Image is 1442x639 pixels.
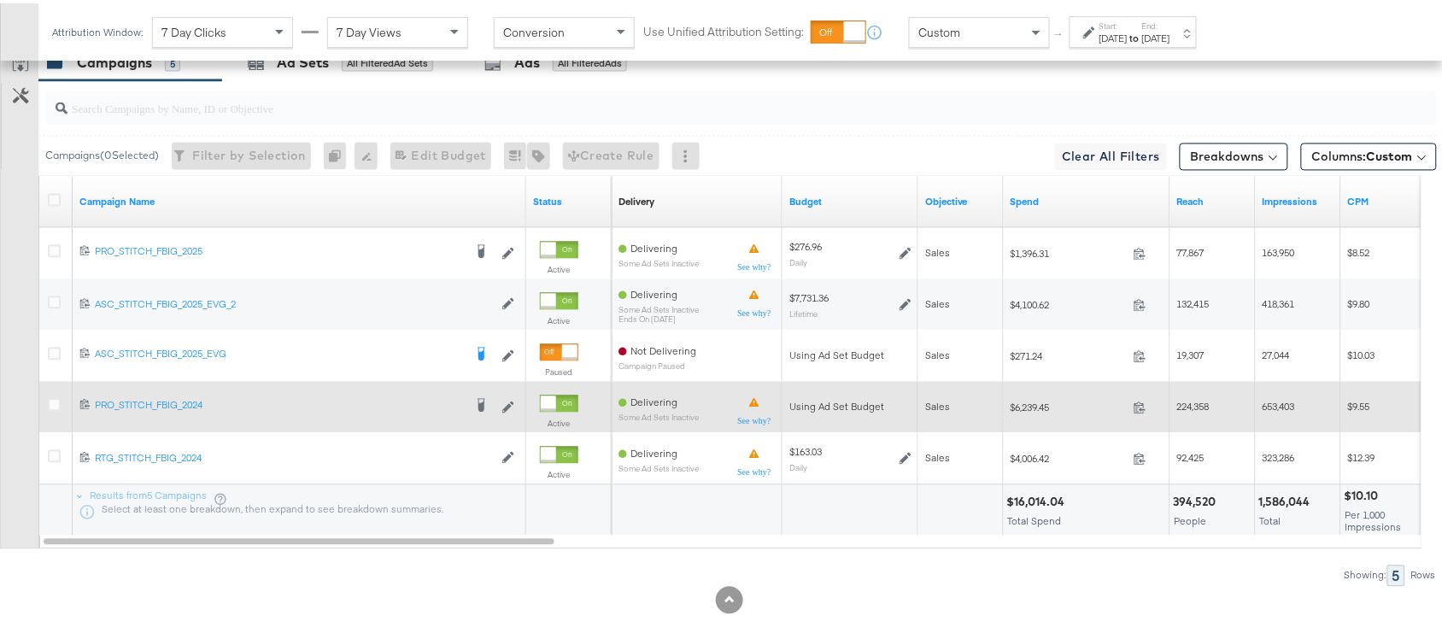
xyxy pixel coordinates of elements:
[540,466,578,477] label: Active
[643,21,804,37] label: Use Unified Attribution Setting:
[1177,294,1210,307] span: 132,415
[1055,139,1167,167] button: Clear All Filters
[95,241,463,255] div: PRO_STITCH_FBIG_2025
[1180,139,1288,167] button: Breakdowns
[95,395,463,408] div: PRO_STITCH_FBIG_2024
[1263,191,1334,205] a: The number of times your ad was served. On mobile apps an ad is counted as served the first time ...
[1260,511,1281,524] span: Total
[789,191,912,205] a: The maximum amount you're willing to spend on your ads, on average each day or over the lifetime ...
[789,305,818,315] sub: Lifetime
[553,52,627,67] div: All Filtered Ads
[1175,511,1207,524] span: People
[630,238,677,251] span: Delivering
[1011,346,1127,359] span: $271.24
[618,409,699,419] sub: Some Ad Sets Inactive
[618,191,654,205] div: Delivery
[1348,396,1370,409] span: $9.55
[1062,143,1160,164] span: Clear All Filters
[1099,17,1128,28] label: Start:
[1011,448,1127,461] span: $4,006.42
[1344,566,1387,577] div: Showing:
[503,21,565,37] span: Conversion
[618,191,654,205] a: Reflects the ability of your Ad Campaign to achieve delivery based on ad states, schedule and bud...
[789,254,807,264] sub: Daily
[1259,490,1316,507] div: 1,586,044
[337,21,402,37] span: 7 Day Views
[540,414,578,425] label: Active
[789,459,807,469] sub: Daily
[79,191,519,205] a: Your campaign name.
[1052,29,1068,35] span: ↑
[95,241,463,258] a: PRO_STITCH_FBIG_2025
[925,294,950,307] span: Sales
[277,50,329,69] div: Ad Sets
[1387,561,1405,583] div: 5
[925,243,950,255] span: Sales
[533,191,605,205] a: Shows the current state of your Ad Campaign.
[1011,397,1127,410] span: $6,239.45
[1301,139,1437,167] button: Columns:Custom
[1348,294,1370,307] span: $9.80
[165,53,180,68] div: 5
[1345,484,1384,501] div: $10.10
[1263,243,1295,255] span: 163,950
[1410,566,1437,577] div: Rows
[95,395,463,412] a: PRO_STITCH_FBIG_2024
[1177,345,1205,358] span: 19,307
[789,345,912,359] div: Using Ad Set Budget
[789,442,822,455] div: $163.03
[51,23,144,35] div: Attribution Window:
[1099,28,1128,42] div: [DATE]
[1345,505,1402,530] span: Per 1,000 Impressions
[618,460,699,470] sub: Some Ad Sets Inactive
[925,191,997,205] a: Your campaign's objective.
[789,237,822,250] div: $276.96
[918,21,960,37] span: Custom
[618,358,696,367] sub: Campaign Paused
[630,443,677,456] span: Delivering
[618,311,699,320] sub: ends on [DATE]
[630,341,696,354] span: Not Delivering
[324,138,355,166] div: 0
[925,448,950,460] span: Sales
[1011,295,1127,308] span: $4,100.62
[1263,448,1295,460] span: 323,286
[1008,511,1062,524] span: Total Spend
[1011,243,1127,256] span: $1,396.31
[925,345,950,358] span: Sales
[1263,396,1295,409] span: 653,403
[630,284,677,297] span: Delivering
[95,448,493,462] a: RTG_STITCH_FBIG_2024
[789,288,829,302] div: $7,731.36
[789,396,912,410] div: Using Ad Set Budget
[1348,191,1420,205] a: The average cost you've paid to have 1,000 impressions of your ad.
[1177,396,1210,409] span: 224,358
[67,81,1310,114] input: Search Campaigns by Name, ID or Objective
[95,343,463,357] div: ASC_STITCH_FBIG_2025_EVG
[1348,243,1370,255] span: $8.52
[618,255,699,265] sub: Some Ad Sets Inactive
[540,312,578,323] label: Active
[95,343,463,361] a: ASC_STITCH_FBIG_2025_EVG
[1177,448,1205,460] span: 92,425
[95,294,493,308] a: ASC_STITCH_FBIG_2025_EVG_2
[77,50,152,69] div: Campaigns
[1312,144,1413,161] span: Columns:
[1007,490,1070,507] div: $16,014.04
[540,261,578,272] label: Active
[95,448,493,461] div: RTG_STITCH_FBIG_2024
[1177,191,1249,205] a: The number of people your ad was served to.
[618,302,699,311] sub: Some Ad Sets Inactive
[1142,17,1170,28] label: End:
[1348,448,1375,460] span: $12.39
[925,396,950,409] span: Sales
[161,21,226,37] span: 7 Day Clicks
[514,50,540,69] div: Ads
[1128,28,1142,41] strong: to
[342,52,433,67] div: All Filtered Ad Sets
[1348,345,1375,358] span: $10.03
[1263,345,1290,358] span: 27,044
[1367,145,1413,161] span: Custom
[1177,243,1205,255] span: 77,867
